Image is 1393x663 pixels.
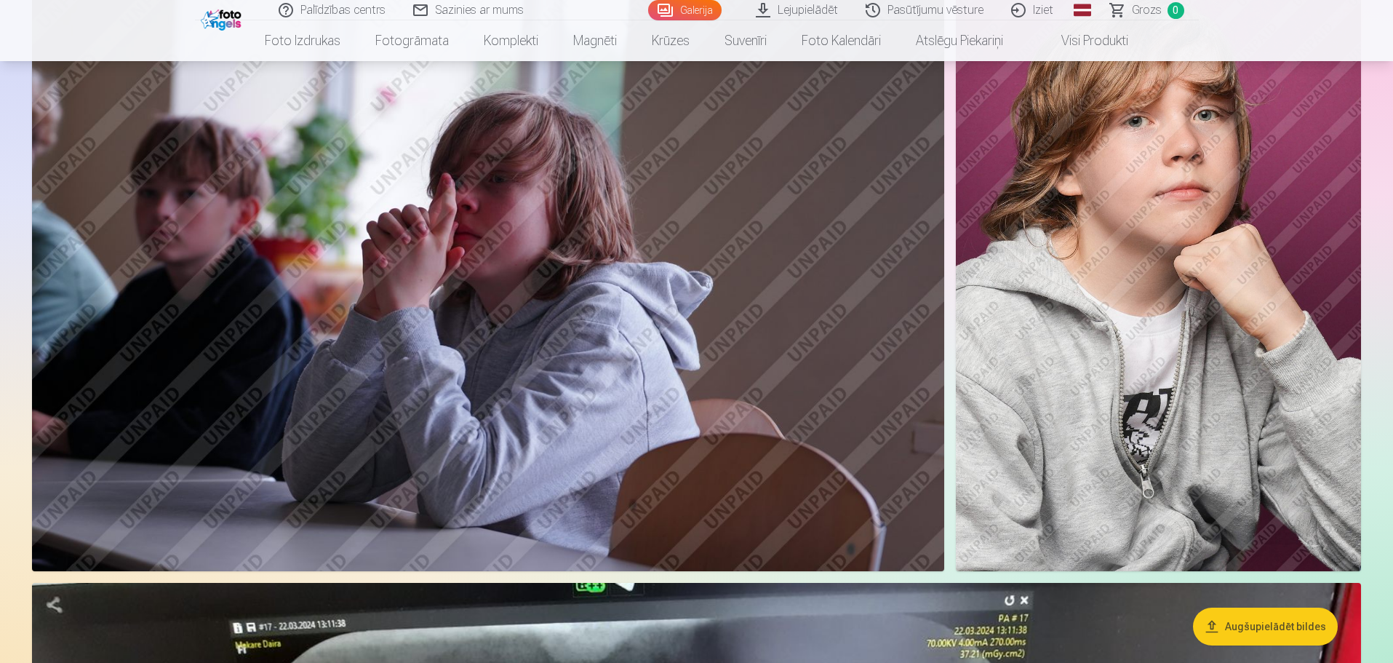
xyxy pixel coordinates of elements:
img: /fa1 [201,6,245,31]
a: Atslēgu piekariņi [898,20,1021,61]
button: Augšupielādēt bildes [1193,608,1338,646]
a: Krūzes [634,20,707,61]
a: Foto izdrukas [247,20,358,61]
span: 0 [1168,2,1184,19]
a: Visi produkti [1021,20,1146,61]
a: Komplekti [466,20,556,61]
a: Suvenīri [707,20,784,61]
a: Foto kalendāri [784,20,898,61]
a: Fotogrāmata [358,20,466,61]
a: Magnēti [556,20,634,61]
span: Grozs [1132,1,1162,19]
